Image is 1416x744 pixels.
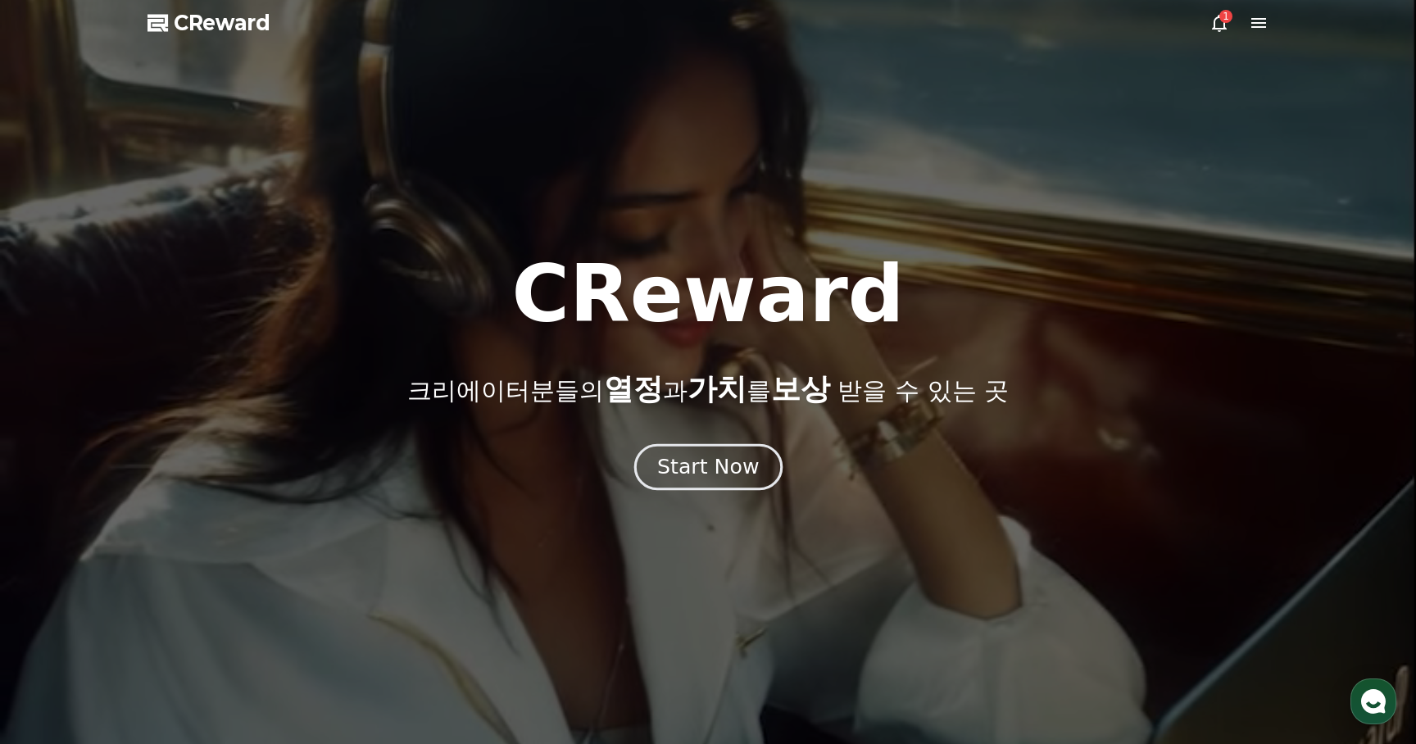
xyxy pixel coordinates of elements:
[657,453,759,481] div: Start Now
[688,372,747,406] span: 가치
[604,372,663,406] span: 열정
[150,545,170,558] span: 대화
[638,461,779,477] a: Start Now
[407,373,1009,406] p: 크리에이터분들의 과 를 받을 수 있는 곳
[211,519,315,560] a: 설정
[174,10,270,36] span: CReward
[108,519,211,560] a: 대화
[52,544,61,557] span: 홈
[1219,10,1232,23] div: 1
[253,544,273,557] span: 설정
[633,444,782,491] button: Start Now
[5,519,108,560] a: 홈
[147,10,270,36] a: CReward
[511,255,904,333] h1: CReward
[1209,13,1229,33] a: 1
[771,372,830,406] span: 보상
